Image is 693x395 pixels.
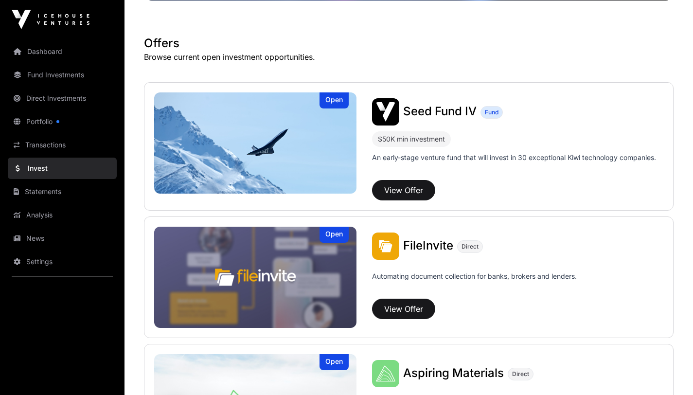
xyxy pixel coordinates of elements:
[320,92,349,108] div: Open
[644,348,693,395] iframe: Chat Widget
[8,134,117,156] a: Transactions
[403,238,453,252] span: FileInvite
[512,370,529,378] span: Direct
[8,158,117,179] a: Invest
[8,111,117,132] a: Portfolio
[372,299,435,319] button: View Offer
[320,354,349,370] div: Open
[372,271,577,295] p: Automating document collection for banks, brokers and lenders.
[154,92,356,194] img: Seed Fund IV
[154,92,356,194] a: Seed Fund IVOpen
[154,227,356,328] img: FileInvite
[8,88,117,109] a: Direct Investments
[462,243,479,251] span: Direct
[372,98,399,126] img: Seed Fund IV
[12,10,89,29] img: Icehouse Ventures Logo
[403,106,477,118] a: Seed Fund IV
[372,153,656,162] p: An early-stage venture fund that will invest in 30 exceptional Kiwi technology companies.
[8,181,117,202] a: Statements
[403,367,504,380] a: Aspiring Materials
[320,227,349,243] div: Open
[8,204,117,226] a: Analysis
[144,36,674,51] h1: Offers
[8,228,117,249] a: News
[372,233,399,260] img: FileInvite
[403,104,477,118] span: Seed Fund IV
[378,133,445,145] div: $50K min investment
[403,240,453,252] a: FileInvite
[154,227,356,328] a: FileInviteOpen
[8,41,117,62] a: Dashboard
[8,251,117,272] a: Settings
[372,360,399,387] img: Aspiring Materials
[8,64,117,86] a: Fund Investments
[485,108,498,116] span: Fund
[144,51,674,63] p: Browse current open investment opportunities.
[403,366,504,380] span: Aspiring Materials
[372,180,435,200] button: View Offer
[372,131,451,147] div: $50K min investment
